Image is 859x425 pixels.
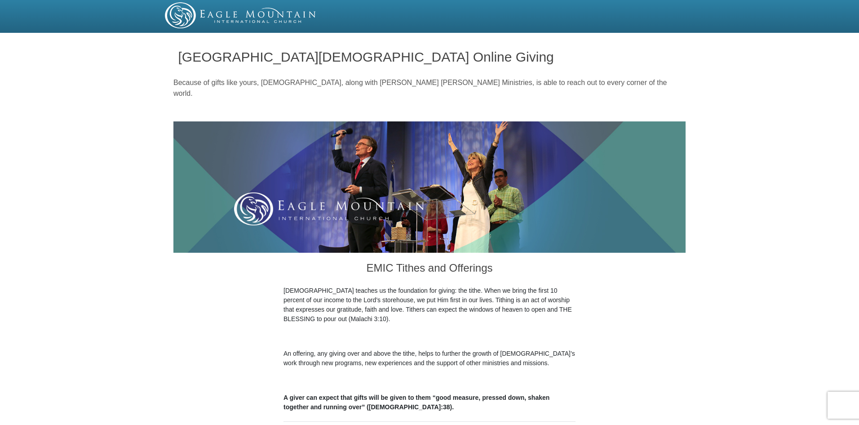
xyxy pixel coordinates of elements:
p: Because of gifts like yours, [DEMOGRAPHIC_DATA], along with [PERSON_NAME] [PERSON_NAME] Ministrie... [173,77,686,99]
img: EMIC [165,2,317,28]
p: An offering, any giving over and above the tithe, helps to further the growth of [DEMOGRAPHIC_DAT... [283,349,576,368]
h1: [GEOGRAPHIC_DATA][DEMOGRAPHIC_DATA] Online Giving [178,49,681,64]
p: [DEMOGRAPHIC_DATA] teaches us the foundation for giving: the tithe. When we bring the first 10 pe... [283,286,576,324]
h3: EMIC Tithes and Offerings [283,253,576,286]
b: A giver can expect that gifts will be given to them “good measure, pressed down, shaken together ... [283,394,549,411]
